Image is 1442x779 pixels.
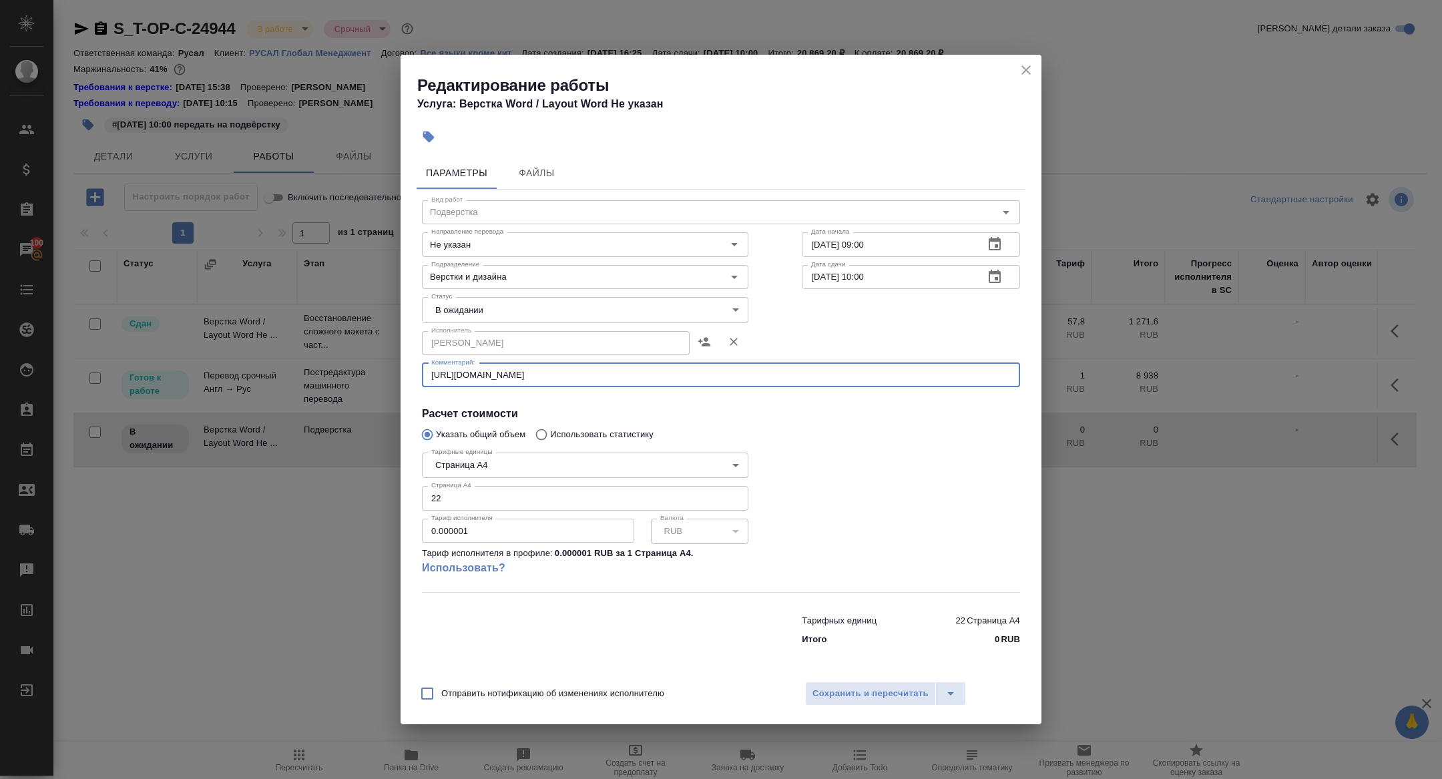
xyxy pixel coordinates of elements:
button: Страница А4 [431,459,491,471]
button: RUB [660,525,686,537]
span: Отправить нотификацию об изменениях исполнителю [441,687,664,700]
div: RUB [651,519,749,544]
button: Назначить [690,326,719,358]
span: Файлы [505,165,569,182]
button: Open [725,268,744,286]
button: Удалить [719,326,748,358]
h4: Услуга: Верстка Word / Layout Word Не указан [417,96,1041,112]
p: Страница А4 [967,614,1020,627]
div: В ожидании [422,297,748,322]
textarea: [URL][DOMAIN_NAME] [431,370,1011,380]
a: Использовать? [422,560,748,576]
p: 0.000001 RUB за 1 Страница А4 . [555,547,694,560]
h4: Расчет стоимости [422,406,1020,422]
div: Страница А4 [422,453,748,478]
span: Сохранить и пересчитать [812,686,929,702]
p: 0 [995,633,999,646]
h2: Редактирование работы [417,75,1041,96]
button: Сохранить и пересчитать [805,682,936,706]
p: Тариф исполнителя в профиле: [422,547,553,560]
button: В ожидании [431,304,487,316]
button: Open [725,235,744,254]
p: 22 [955,614,965,627]
p: Тарифных единиц [802,614,877,627]
p: Итого [802,633,826,646]
button: Добавить тэг [414,122,443,152]
span: Параметры [425,165,489,182]
p: RUB [1001,633,1020,646]
button: close [1016,60,1036,80]
div: split button [805,682,966,706]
